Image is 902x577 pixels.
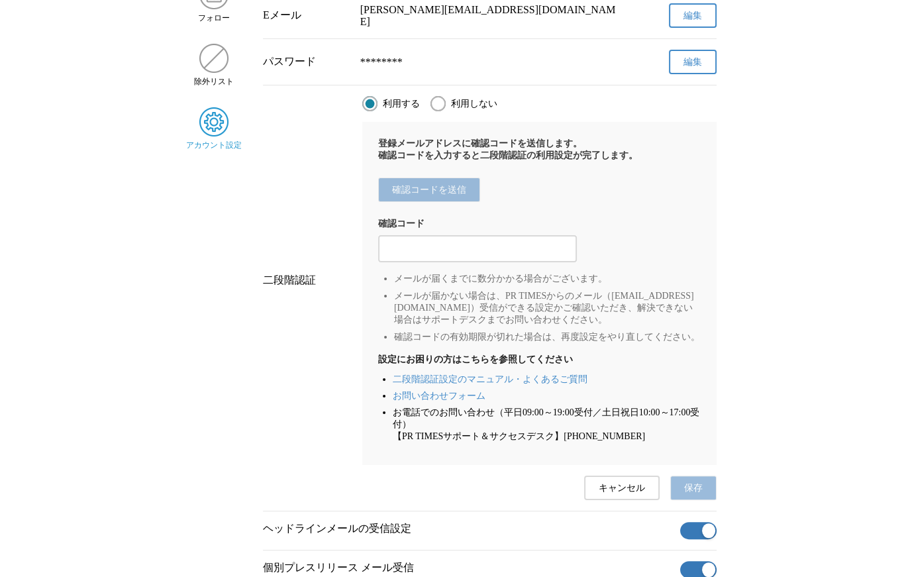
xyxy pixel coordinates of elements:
span: 確認コードを送信 [392,184,466,196]
span: 除外リスト [194,76,234,87]
p: ヘッドラインメールの受信設定 [263,522,675,536]
li: 確認コードの有効期限が切れた場合は、再度設定をやり直してください。 [394,331,701,343]
li: メールが届かない場合は、PR TIMESからのメール（[EMAIL_ADDRESS][DOMAIN_NAME]）受信ができる設定かご確認いただき、解決できない場合はサポートデスクまでお問い合わせ... [394,290,701,326]
button: 保存 [670,476,717,500]
div: Eメール [263,9,350,23]
button: 編集 [669,50,717,74]
li: お電話でのお問い合わせ（平日09:00～19:00受付／土日祝日10:00～17:00受付） 【PR TIMESサポート＆サクセスデスク】[PHONE_NUMBER] [393,407,701,443]
input: 利用する [362,96,377,111]
a: お問い合わせフォーム [393,391,485,401]
p: 個別プレスリリース メール受信 [263,561,675,575]
button: キャンセル [584,476,660,500]
input: 利用しない [430,96,446,111]
img: アカウント設定 [199,107,228,136]
button: 編集 [669,3,717,28]
a: 除外リスト除外リスト [185,44,242,87]
a: 二段階認証設定のマニュアル・よくあるご質問 [393,374,587,384]
input: 2段階認証の確認コードを入力する [385,242,570,256]
li: メールが届くまでに数分かかる場合がございます。 [394,273,701,285]
span: アカウント設定 [186,140,242,151]
div: パスワード [263,55,350,69]
button: 確認コードを送信 [378,178,480,202]
div: 確認コード [378,218,701,230]
span: 編集 [683,56,702,68]
div: [PERSON_NAME][EMAIL_ADDRESS][DOMAIN_NAME] [360,4,620,28]
b: 設定にお困りの方はこちらを参照してください [378,354,701,366]
span: 利用しない [451,98,497,110]
span: キャンセル [599,482,645,494]
p: 登録メールアドレスに確認コードを送信します。 確認コードを入力すると二段階認証の利用設定が完了します。 [378,138,701,162]
img: 除外リスト [199,44,228,73]
span: 利用する [383,98,420,110]
a: アカウント設定アカウント設定 [185,107,242,151]
span: フォロー [198,13,230,24]
span: 編集 [683,10,702,22]
div: 二段階認証 [263,274,352,288]
span: 保存 [684,482,703,494]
